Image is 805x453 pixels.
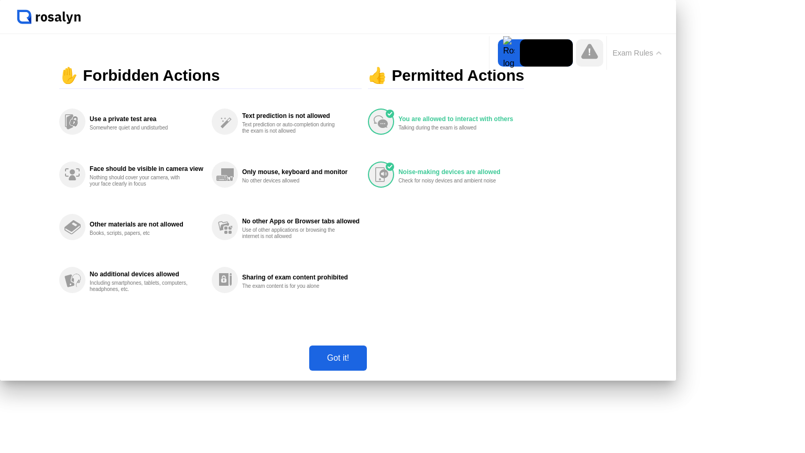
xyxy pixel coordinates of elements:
[90,165,203,172] div: Face should be visible in camera view
[90,175,189,187] div: Nothing should cover your camera, with your face clearly in focus
[242,274,360,281] div: Sharing of exam content prohibited
[242,227,341,240] div: Use of other applications or browsing the internet is not allowed
[90,125,189,131] div: Somewhere quiet and undisturbed
[90,115,203,123] div: Use a private test area
[398,115,522,123] div: You are allowed to interact with others
[398,125,497,131] div: Talking during the exam is allowed
[242,218,360,225] div: No other Apps or Browser tabs allowed
[398,168,522,176] div: Noise-making devices are allowed
[90,271,203,278] div: No additional devices allowed
[242,178,341,184] div: No other devices allowed
[398,178,497,184] div: Check for noisy devices and ambient noise
[90,280,189,293] div: Including smartphones, tablets, computers, headphones, etc.
[309,346,367,371] button: Got it!
[312,353,364,363] div: Got it!
[242,112,360,120] div: Text prediction is not allowed
[242,283,341,289] div: The exam content is for you alone
[59,63,362,89] div: ✋ Forbidden Actions
[242,122,341,134] div: Text prediction or auto-completion during the exam is not allowed
[368,63,524,89] div: 👍 Permitted Actions
[242,168,360,176] div: Only mouse, keyboard and monitor
[90,230,189,236] div: Books, scripts, papers, etc
[90,221,203,228] div: Other materials are not allowed
[610,48,665,58] button: Exam Rules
